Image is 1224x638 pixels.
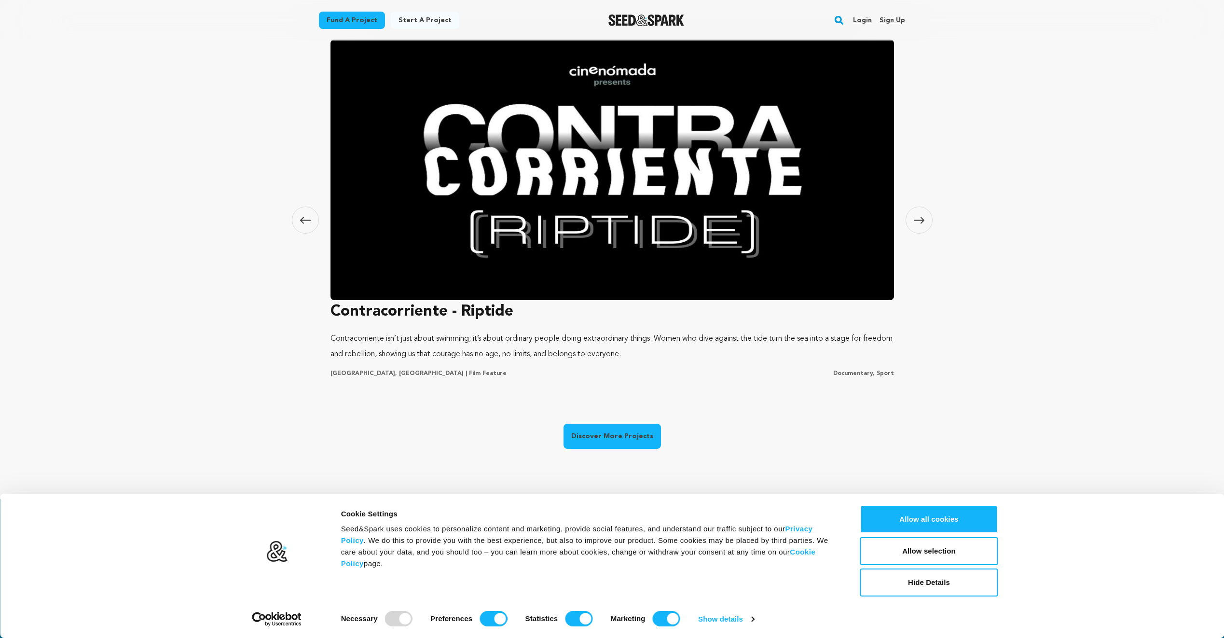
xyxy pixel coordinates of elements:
[564,424,661,449] a: Discover More Projects
[860,569,998,596] button: Hide Details
[391,12,459,29] a: Start a project
[525,614,558,623] strong: Statistics
[608,14,684,26] img: Seed&Spark Logo Dark Mode
[234,612,319,626] a: Usercentrics Cookiebot - opens in a new window
[430,614,472,623] strong: Preferences
[330,371,467,376] span: [GEOGRAPHIC_DATA], [GEOGRAPHIC_DATA] |
[880,13,905,28] a: Sign up
[341,523,839,569] div: Seed&Spark uses cookies to personalize content and marketing, provide social features, and unders...
[608,14,684,26] a: Seed&Spark Homepage
[853,13,872,28] a: Login
[611,614,646,623] strong: Marketing
[860,505,998,533] button: Allow all cookies
[469,371,507,376] span: Film Feature
[319,12,385,29] a: Fund a project
[330,36,894,377] a: Contracorriente - Riptide Contracorriente isn’t just about swimming; it’s about ordinary people d...
[266,541,288,563] img: logo
[698,612,754,626] a: Show details
[860,537,998,565] button: Allow selection
[341,508,839,520] div: Cookie Settings
[341,614,378,623] strong: Necessary
[330,40,894,300] img: Contracorriente - Riptide
[330,300,894,323] h3: Contracorriente - Riptide
[833,370,894,377] p: Documentary, Sport
[330,331,894,362] p: Contracorriente isn’t just about swimming; it’s about ordinary people doing extraordinary things....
